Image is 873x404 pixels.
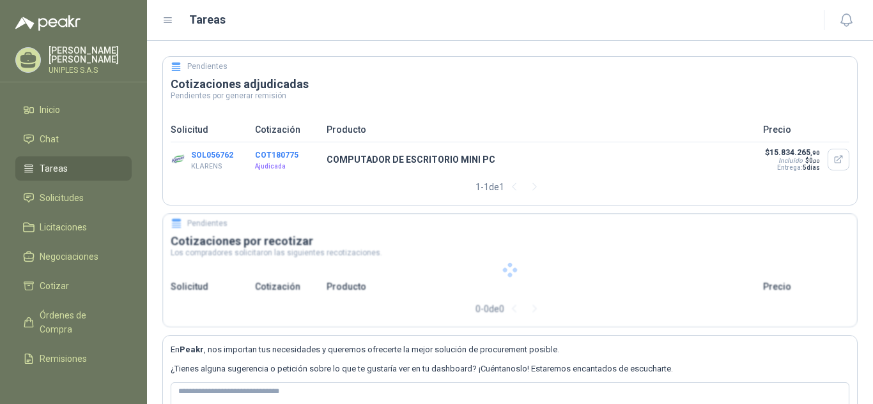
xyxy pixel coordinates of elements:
span: Tareas [40,161,68,176]
p: Pendientes por generar remisión [171,92,849,100]
div: Incluido [778,157,803,164]
p: Entrega: [765,164,820,171]
span: $ [805,157,820,164]
h3: Cotizaciones adjudicadas [171,77,849,92]
a: Cotizar [15,274,132,298]
span: Remisiones [40,352,87,366]
p: Solicitud [171,123,247,137]
span: ,90 [810,149,820,156]
p: [PERSON_NAME] [PERSON_NAME] [49,46,132,64]
a: Inicio [15,98,132,122]
span: Solicitudes [40,191,84,205]
p: ¿Tienes alguna sugerencia o petición sobre lo que te gustaría ver en tu dashboard? ¡Cuéntanoslo! ... [171,363,849,375]
a: Licitaciones [15,215,132,239]
a: Órdenes de Compra [15,303,132,341]
p: Precio [763,123,849,137]
button: COT180775 [255,151,298,160]
span: ,00 [813,158,820,164]
span: 15.834.265 [769,148,820,157]
span: Órdenes de Compra [40,308,120,336]
b: Peakr [180,345,204,354]
button: SOL056762 [191,151,233,160]
p: Cotización [255,123,319,137]
p: $ [765,148,820,157]
div: 1 - 1 de 1 [475,177,545,197]
span: 5 días [803,164,820,171]
p: En , nos importan tus necesidades y queremos ofrecerte la mejor solución de procurement posible. [171,343,849,356]
p: Ajudicada [255,161,319,172]
p: KLARENS [191,161,233,172]
a: Chat [15,127,132,151]
img: Company Logo [171,152,186,167]
span: Inicio [40,103,60,117]
p: COMPUTADOR DE ESCRITORIO MINI PC [327,153,755,167]
a: Solicitudes [15,186,132,210]
p: Producto [327,123,755,137]
span: 0 [809,157,820,164]
a: Negociaciones [15,244,132,269]
a: Remisiones [15,347,132,371]
h1: Tareas [189,11,226,29]
span: Chat [40,132,59,146]
span: Negociaciones [40,250,98,264]
span: Cotizar [40,279,69,293]
a: Tareas [15,156,132,181]
p: UNIPLES S.A.S [49,66,132,74]
h5: Pendientes [187,61,228,73]
span: Licitaciones [40,220,87,234]
img: Logo peakr [15,15,81,31]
